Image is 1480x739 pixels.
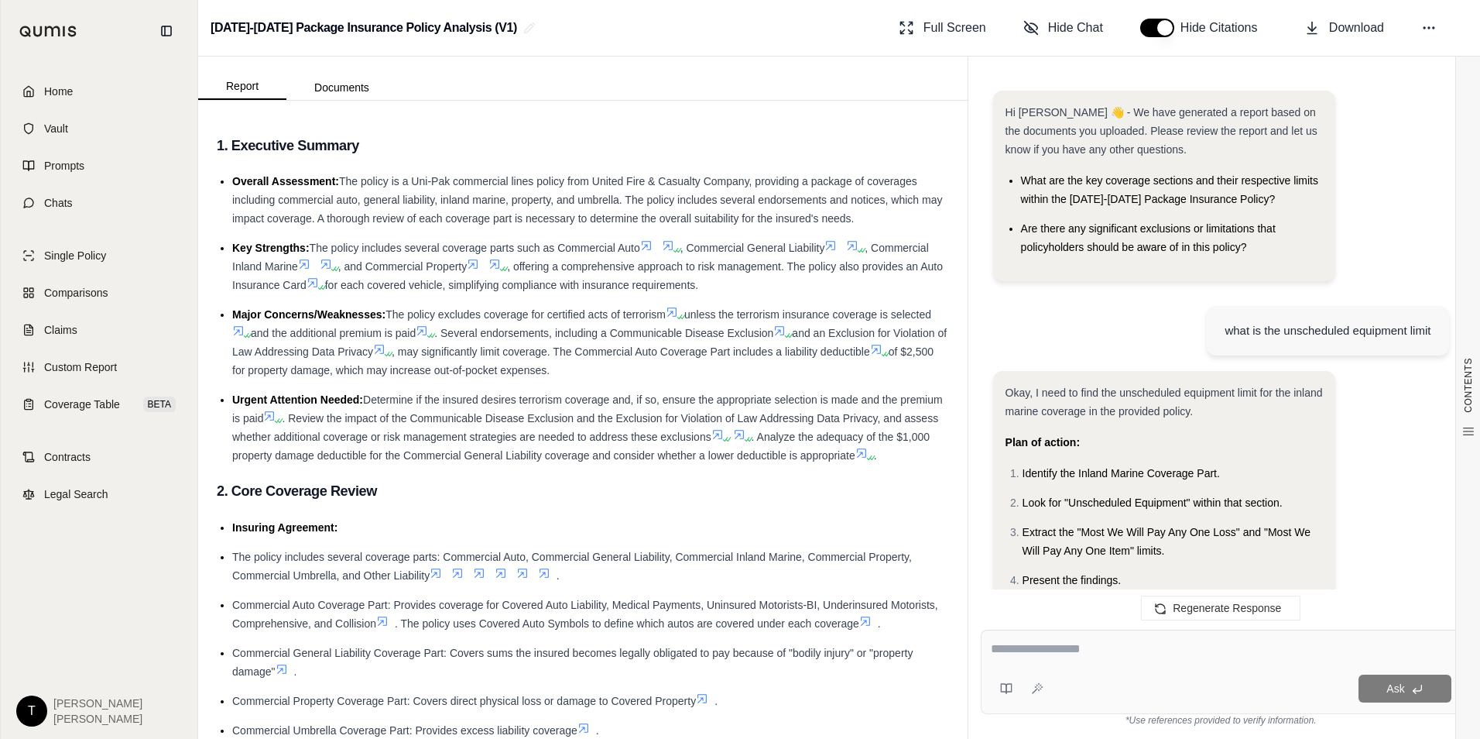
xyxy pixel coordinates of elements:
span: Hide Citations [1180,19,1267,37]
a: Home [10,74,188,108]
span: Major Concerns/Weaknesses: [232,308,385,321]
span: Download [1329,19,1384,37]
span: Commercial Property Coverage Part: Covers direct physical loss or damage to Covered Property [232,695,696,707]
a: Chats [10,186,188,220]
span: Custom Report [44,359,117,375]
h3: 1. Executive Summary [217,132,949,160]
a: Contracts [10,440,188,474]
span: The policy excludes coverage for certified acts of terrorism [385,308,666,321]
h3: 2. Core Coverage Review [217,477,949,505]
a: Coverage TableBETA [10,387,188,421]
div: T [16,696,47,727]
button: Regenerate Response [1141,596,1300,620]
span: Commercial Auto Coverage Part: Provides coverage for Covered Auto Liability, Medical Payments, Un... [232,599,938,630]
span: , may significantly limit coverage. The Commercial Auto Coverage Part includes a liability deduct... [392,345,870,358]
span: Coverage Table [44,397,120,412]
span: Are there any significant exclusions or limitations that policyholders should be aware of in this... [1021,222,1276,253]
span: Home [44,84,73,99]
span: Identify the Inland Marine Coverage Part. [1023,467,1220,479]
span: Vault [44,121,68,136]
button: Collapse sidebar [154,19,179,43]
button: Ask [1358,675,1451,703]
span: Extract the "Most We Will Pay Any One Loss" and "Most We Will Pay Any One Item" limits. [1023,526,1310,557]
div: *Use references provided to verify information. [981,714,1461,727]
span: , Commercial General Liability [680,242,825,254]
div: what is the unscheduled equipment limit [1225,321,1430,340]
span: The policy includes several coverage parts such as Commercial Auto [310,242,640,254]
span: Hi [PERSON_NAME] 👋 - We have generated a report based on the documents you uploaded. Please revie... [1006,106,1317,156]
span: Urgent Attention Needed: [232,394,363,406]
span: Regenerate Response [1173,602,1281,614]
span: Hide Chat [1048,19,1103,37]
span: Okay, I need to find the unscheduled equipment limit for the inland marine coverage in the provid... [1006,387,1323,418]
span: Commercial Umbrella Coverage Part: Provides excess liability coverage [232,724,577,737]
span: Commercial General Liability Coverage Part: Covers sums the insured becomes legally obligated to ... [232,647,913,678]
span: Overall Assessment: [232,175,339,187]
span: Legal Search [44,486,108,502]
span: . [294,665,297,678]
span: . [714,695,718,707]
img: Qumis Logo [19,26,77,37]
span: Single Policy [44,248,106,263]
span: . [874,449,877,462]
span: What are the key coverage sections and their respective limits within the [DATE]-[DATE] Package I... [1021,174,1318,205]
a: Custom Report [10,350,188,384]
strong: Plan of action: [1006,436,1080,449]
span: The policy includes several coverage parts: Commercial Auto, Commercial General Liability, Commer... [232,551,912,582]
span: Claims [44,322,77,338]
a: Comparisons [10,276,188,310]
span: Comparisons [44,285,108,301]
a: Legal Search [10,477,188,511]
span: , and Commercial Property [338,260,468,273]
span: , offering a comprehensive approach to risk management. The policy also provides an Auto Insuranc... [232,260,943,291]
span: Full Screen [923,19,986,37]
button: Download [1298,12,1390,43]
span: Determine if the insured desires terrorism coverage and, if so, ensure the appropriate selection ... [232,394,943,424]
span: [PERSON_NAME] [53,711,142,727]
span: Prompts [44,158,84,174]
span: and the additional premium is paid [251,327,416,339]
span: Ask [1386,682,1404,695]
a: Claims [10,313,188,347]
span: The policy is a Uni-Pak commercial lines policy from United Fire & Casualty Company, providing a ... [232,175,942,225]
button: Hide Chat [1017,12,1109,43]
span: for each covered vehicle, simplifying compliance with insurance requirements. [325,279,698,291]
a: Vault [10,112,188,146]
span: . [557,569,560,582]
button: Report [198,74,286,100]
h2: [DATE]-[DATE] Package Insurance Policy Analysis (V1) [211,14,517,42]
span: Look for "Unscheduled Equipment" within that section. [1023,497,1283,509]
span: BETA [143,397,176,412]
span: . The policy uses Covered Auto Symbols to define which autos are covered under each coverage [395,617,859,630]
span: [PERSON_NAME] [53,696,142,711]
span: . Review the impact of the Communicable Disease Exclusion and the Exclusion for Violation of Law ... [232,412,938,443]
a: Single Policy [10,239,188,273]
span: CONTENTS [1462,358,1475,413]
button: Documents [286,75,397,100]
span: . [878,617,881,630]
span: Chats [44,195,73,211]
button: Full Screen [892,12,992,43]
span: unless the terrorism insurance coverage is selected [684,308,931,321]
a: Prompts [10,149,188,183]
span: Contracts [44,449,91,465]
span: . Several endorsements, including a Communicable Disease Exclusion [434,327,773,339]
span: Key Strengths: [232,242,310,254]
span: Insuring Agreement: [232,521,337,534]
span: Present the findings. [1023,574,1122,586]
span: . [596,724,599,737]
